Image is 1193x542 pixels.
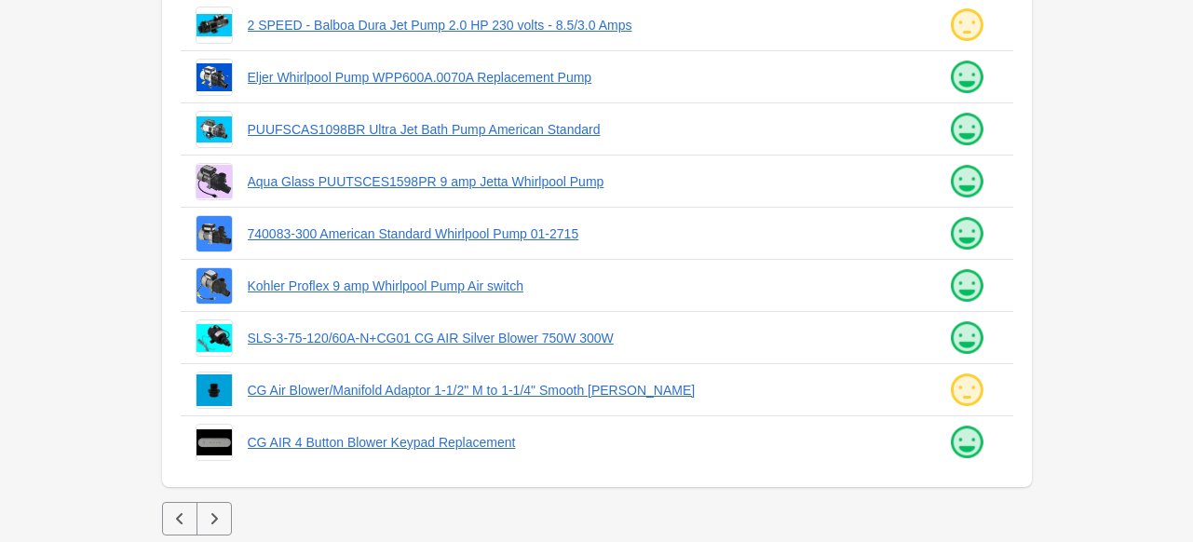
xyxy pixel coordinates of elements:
[948,372,985,409] img: ok.png
[248,277,905,295] a: Kohler Proflex 9 amp Whirlpool Pump Air switch
[248,68,905,87] a: Eljer Whirlpool Pump WPP600A.0070A Replacement Pump
[248,120,905,139] a: PUUFSCAS1098BR Ultra Jet Bath Pump American Standard
[948,424,985,461] img: happy.png
[948,7,985,44] img: ok.png
[948,215,985,252] img: happy.png
[248,329,905,347] a: SLS-3-75-120/60A-N+CG01 CG AIR Silver Blower 750W 300W
[248,172,905,191] a: Aqua Glass PUUTSCES1598PR 9 amp Jetta Whirlpool Pump
[248,224,905,243] a: 740083-300 American Standard Whirlpool Pump 01-2715
[248,381,905,400] a: CG Air Blower/Manifold Adaptor 1-1/2" M to 1-1/4" Smooth [PERSON_NAME]
[948,267,985,305] img: happy.png
[948,163,985,200] img: happy.png
[948,319,985,357] img: happy.png
[248,16,905,34] a: 2 SPEED - Balboa Dura Jet Pump 2.0 HP 230 volts - 8.5/3.0 Amps
[948,111,985,148] img: happy.png
[948,59,985,96] img: happy.png
[248,433,905,452] a: CG AIR 4 Button Blower Keypad Replacement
